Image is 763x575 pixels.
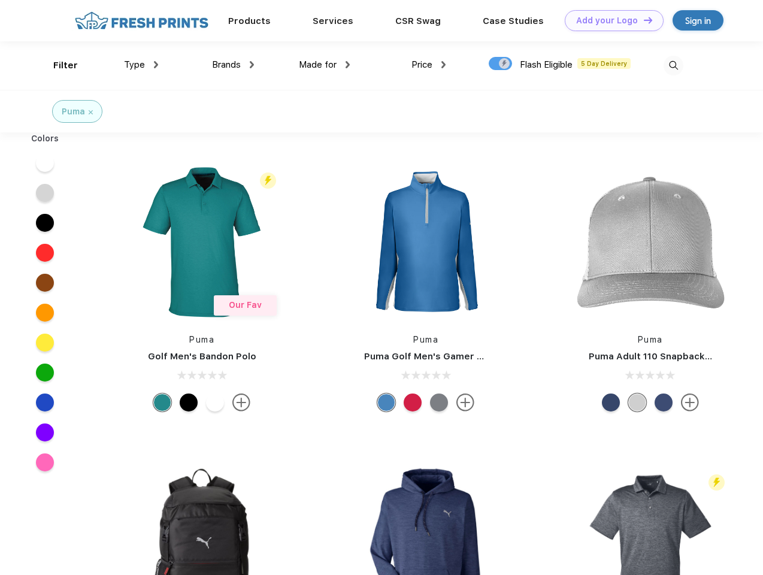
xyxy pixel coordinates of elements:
[430,394,448,411] div: Quiet Shade
[250,61,254,68] img: dropdown.png
[189,335,214,344] a: Puma
[655,394,673,411] div: Peacoat Qut Shd
[411,59,432,70] span: Price
[71,10,212,31] img: fo%20logo%202.webp
[153,394,171,411] div: Green Lagoon
[346,61,350,68] img: dropdown.png
[206,394,224,411] div: Bright White
[180,394,198,411] div: Puma Black
[638,335,663,344] a: Puma
[154,61,158,68] img: dropdown.png
[346,162,505,322] img: func=resize&h=266
[260,172,276,189] img: flash_active_toggle.svg
[628,394,646,411] div: Quarry Brt Whit
[404,394,422,411] div: Ski Patrol
[53,59,78,72] div: Filter
[395,16,441,26] a: CSR Swag
[576,16,638,26] div: Add your Logo
[456,394,474,411] img: more.svg
[577,58,631,69] span: 5 Day Delivery
[377,394,395,411] div: Bright Cobalt
[681,394,699,411] img: more.svg
[571,162,730,322] img: func=resize&h=266
[673,10,723,31] a: Sign in
[708,474,725,491] img: flash_active_toggle.svg
[441,61,446,68] img: dropdown.png
[122,162,281,322] img: func=resize&h=266
[124,59,145,70] span: Type
[644,17,652,23] img: DT
[364,351,553,362] a: Puma Golf Men's Gamer Golf Quarter-Zip
[602,394,620,411] div: Peacoat with Qut Shd
[413,335,438,344] a: Puma
[212,59,241,70] span: Brands
[229,300,262,310] span: Our Fav
[228,16,271,26] a: Products
[232,394,250,411] img: more.svg
[62,105,85,118] div: Puma
[89,110,93,114] img: filter_cancel.svg
[148,351,256,362] a: Golf Men's Bandon Polo
[22,132,68,145] div: Colors
[664,56,683,75] img: desktop_search.svg
[299,59,337,70] span: Made for
[520,59,573,70] span: Flash Eligible
[313,16,353,26] a: Services
[685,14,711,28] div: Sign in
